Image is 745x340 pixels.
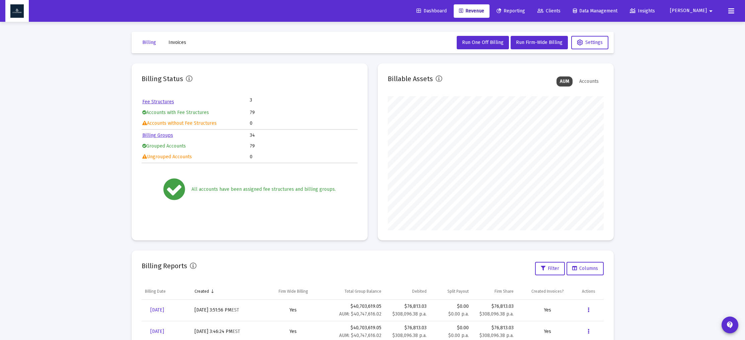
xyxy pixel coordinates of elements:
[516,40,563,45] span: Run Firm-Wide Billing
[630,8,655,14] span: Insights
[411,4,452,18] a: Dashboard
[447,289,469,294] div: Split Payout
[495,289,514,294] div: Firm Share
[573,8,617,14] span: Data Management
[433,325,469,339] div: $0.00
[250,97,303,104] td: 3
[327,325,382,339] div: $40,703,619.05
[535,262,565,275] button: Filter
[459,8,484,14] span: Revenue
[454,4,490,18] a: Revenue
[267,307,320,314] div: Yes
[195,328,259,335] div: [DATE] 3:46:24 PM
[568,4,623,18] a: Data Management
[145,325,169,338] a: [DATE]
[556,76,573,87] div: AUM
[250,130,357,140] td: 34
[479,311,514,317] small: $308,096.38 p.a.
[392,311,427,317] small: $308,096.38 p.a.
[417,8,447,14] span: Dashboard
[192,186,336,193] div: All accounts have been assigned fee structures and billing groups.
[517,283,579,299] td: Column Created Invoices?
[388,303,426,310] div: $76,813.03
[520,328,575,335] div: Yes
[142,283,192,299] td: Column Billing Date
[263,283,323,299] td: Column Firm Wide Billing
[145,289,166,294] div: Billing Date
[571,36,608,49] button: Settings
[142,40,156,45] span: Billing
[497,8,525,14] span: Reporting
[572,266,598,271] span: Columns
[707,4,715,18] mat-icon: arrow_drop_down
[142,99,174,105] a: Fee Structures
[142,132,173,138] a: Billing Groups
[142,152,249,162] td: Ungrouped Accounts
[479,333,514,338] small: $308,096.38 p.a.
[137,36,161,49] button: Billing
[475,325,514,331] div: $76,813.03
[412,289,427,294] div: Debited
[582,289,595,294] div: Actions
[150,329,164,334] span: [DATE]
[345,289,381,294] div: Total Group Balance
[726,321,734,329] mat-icon: contact_support
[163,36,192,49] button: Invoices
[250,118,357,128] td: 0
[385,283,430,299] td: Column Debited
[323,283,385,299] td: Column Total Group Balance
[250,152,357,162] td: 0
[662,4,723,17] button: [PERSON_NAME]
[279,289,308,294] div: Firm Wide Billing
[567,262,604,275] button: Columns
[388,325,426,331] div: $76,813.03
[491,4,530,18] a: Reporting
[191,283,263,299] td: Column Created
[532,4,566,18] a: Clients
[457,36,509,49] button: Run One Off Billing
[579,283,604,299] td: Column Actions
[327,303,382,318] div: $40,703,619.05
[670,8,707,14] span: [PERSON_NAME]
[250,108,357,118] td: 79
[462,40,504,45] span: Run One Off Billing
[433,303,469,318] div: $0.00
[472,283,517,299] td: Column Firm Share
[430,283,472,299] td: Column Split Payout
[142,261,187,271] h2: Billing Reports
[392,333,427,338] small: $308,096.38 p.a.
[195,307,259,314] div: [DATE] 3:51:56 PM
[150,307,164,313] span: [DATE]
[10,4,24,18] img: Dashboard
[267,328,320,335] div: Yes
[142,141,249,151] td: Grouped Accounts
[475,303,514,310] div: $76,813.03
[577,40,603,45] span: Settings
[448,311,469,317] small: $0.00 p.a.
[142,118,249,128] td: Accounts without Fee Structures
[231,307,239,313] small: EST
[142,108,249,118] td: Accounts with Fee Structures
[448,333,469,338] small: $0.00 p.a.
[168,40,186,45] span: Invoices
[232,329,240,334] small: EST
[339,333,381,338] small: AUM: $40,747,616.02
[195,289,209,294] div: Created
[511,36,568,49] button: Run Firm-Wide Billing
[339,311,381,317] small: AUM: $40,747,616.02
[541,266,559,271] span: Filter
[145,303,169,317] a: [DATE]
[388,73,433,84] h2: Billable Assets
[576,76,602,87] div: Accounts
[520,307,575,314] div: Yes
[624,4,660,18] a: Insights
[531,289,564,294] div: Created Invoices?
[142,73,183,84] h2: Billing Status
[250,141,357,151] td: 79
[537,8,561,14] span: Clients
